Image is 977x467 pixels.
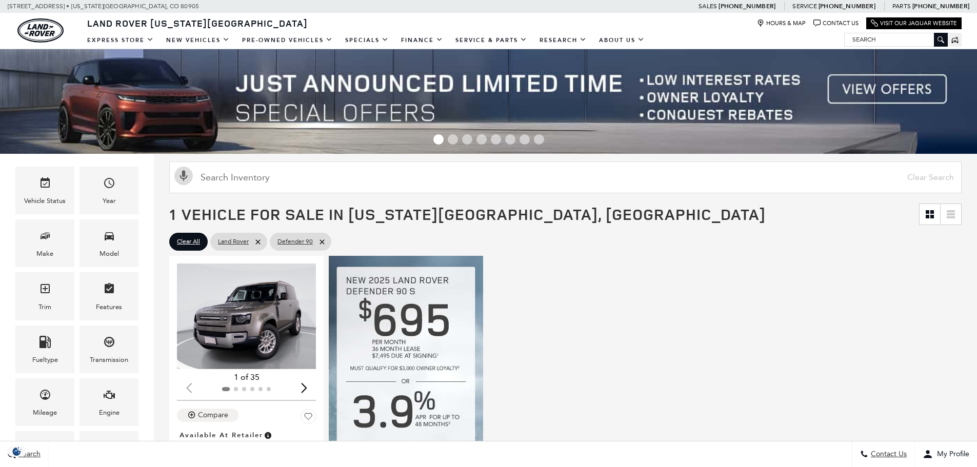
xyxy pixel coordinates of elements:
div: MakeMake [15,219,74,267]
span: Parts [892,3,911,10]
a: [PHONE_NUMBER] [819,2,875,10]
span: Available at Retailer [180,430,263,441]
span: Defender 90 [277,235,313,248]
div: EngineEngine [79,378,138,426]
input: Search Inventory [169,161,962,193]
div: Trim [38,301,51,313]
button: Compare Vehicle [177,409,238,422]
section: Click to Open Cookie Consent Modal [5,446,29,457]
span: Engine [103,386,115,407]
a: Contact Us [813,19,859,27]
span: Make [39,227,51,248]
div: ModelModel [79,219,138,267]
a: Pre-Owned Vehicles [236,31,339,49]
div: Vehicle Status [24,195,66,207]
div: FeaturesFeatures [79,272,138,320]
a: Hours & Map [757,19,806,27]
a: [PHONE_NUMBER] [912,2,969,10]
div: Engine [99,407,119,418]
span: Go to slide 7 [520,134,530,145]
span: Go to slide 4 [476,134,487,145]
span: Fueltype [39,333,51,354]
div: Features [96,301,122,313]
span: Land Rover [218,235,249,248]
a: Service & Parts [449,31,533,49]
div: MileageMileage [15,378,74,426]
img: 2025 Land Rover Defender 90 S 1 [177,263,317,369]
div: VehicleVehicle Status [15,167,74,214]
span: Model [103,227,115,248]
img: Land Rover [17,18,64,43]
a: Research [533,31,593,49]
span: Contact Us [868,450,907,459]
span: 1 Vehicle for Sale in [US_STATE][GEOGRAPHIC_DATA], [GEOGRAPHIC_DATA] [169,204,766,225]
span: Trim [39,280,51,301]
span: Vehicle [39,174,51,195]
div: YearYear [79,167,138,214]
a: Specials [339,31,395,49]
a: EXPRESS STORE [81,31,160,49]
span: Go to slide 2 [448,134,458,145]
span: Sales [699,3,717,10]
div: 1 of 35 [177,372,316,383]
div: FueltypeFueltype [15,326,74,373]
a: About Us [593,31,651,49]
a: Visit Our Jaguar Website [871,19,957,27]
span: Go to slide 3 [462,134,472,145]
div: Year [103,195,116,207]
span: Service [792,3,816,10]
span: Transmission [103,333,115,354]
div: TransmissionTransmission [79,326,138,373]
span: Clear All [177,235,200,248]
div: Compare [198,411,228,420]
span: Features [103,280,115,301]
a: [PHONE_NUMBER] [719,2,775,10]
a: New Vehicles [160,31,236,49]
div: Make [36,248,53,259]
input: Search [845,33,947,46]
span: Color [39,439,51,460]
span: Bodystyle [103,439,115,460]
div: Transmission [90,354,128,366]
div: Next slide [297,377,311,399]
span: My Profile [933,450,969,459]
span: Go to slide 5 [491,134,501,145]
div: Mileage [33,407,57,418]
span: Go to slide 1 [433,134,444,145]
span: Mileage [39,386,51,407]
a: [STREET_ADDRESS] • [US_STATE][GEOGRAPHIC_DATA], CO 80905 [8,3,199,10]
a: Land Rover [US_STATE][GEOGRAPHIC_DATA] [81,17,314,29]
div: Fueltype [32,354,58,366]
div: Model [99,248,119,259]
a: land-rover [17,18,64,43]
a: Finance [395,31,449,49]
span: Vehicle is in stock and ready for immediate delivery. Due to demand, availability is subject to c... [263,430,272,441]
div: TrimTrim [15,272,74,320]
span: Land Rover [US_STATE][GEOGRAPHIC_DATA] [87,17,308,29]
button: Open user profile menu [915,441,977,467]
span: Year [103,174,115,195]
img: Opt-Out Icon [5,446,29,457]
span: Go to slide 6 [505,134,515,145]
svg: Click to toggle on voice search [174,167,193,185]
span: Go to slide 8 [534,134,544,145]
div: 1 / 2 [177,263,317,369]
button: Save Vehicle [301,409,316,428]
nav: Main Navigation [81,31,651,49]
